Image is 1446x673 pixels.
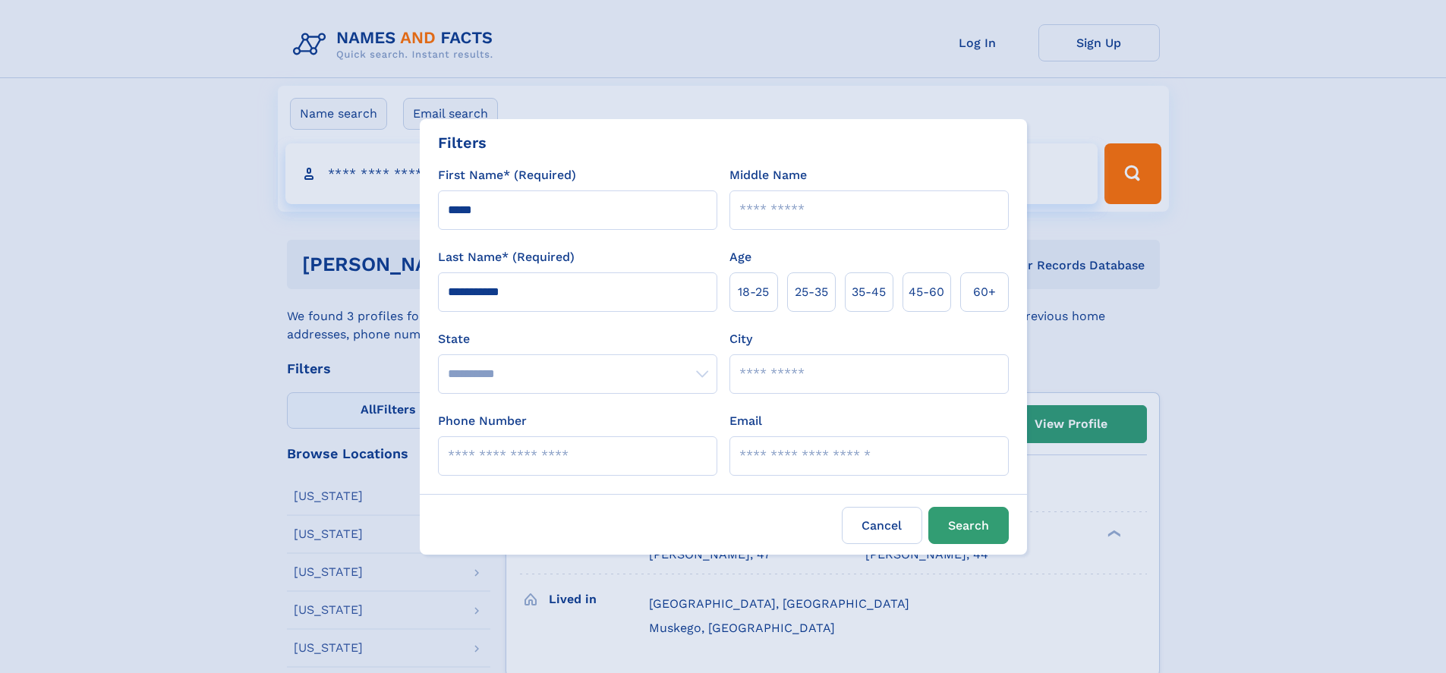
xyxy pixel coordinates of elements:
[729,166,807,184] label: Middle Name
[928,507,1009,544] button: Search
[729,330,752,348] label: City
[438,166,576,184] label: First Name* (Required)
[438,330,717,348] label: State
[729,412,762,430] label: Email
[438,131,487,154] div: Filters
[438,412,527,430] label: Phone Number
[973,283,996,301] span: 60+
[909,283,944,301] span: 45‑60
[729,248,751,266] label: Age
[438,248,575,266] label: Last Name* (Required)
[842,507,922,544] label: Cancel
[738,283,769,301] span: 18‑25
[795,283,828,301] span: 25‑35
[852,283,886,301] span: 35‑45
